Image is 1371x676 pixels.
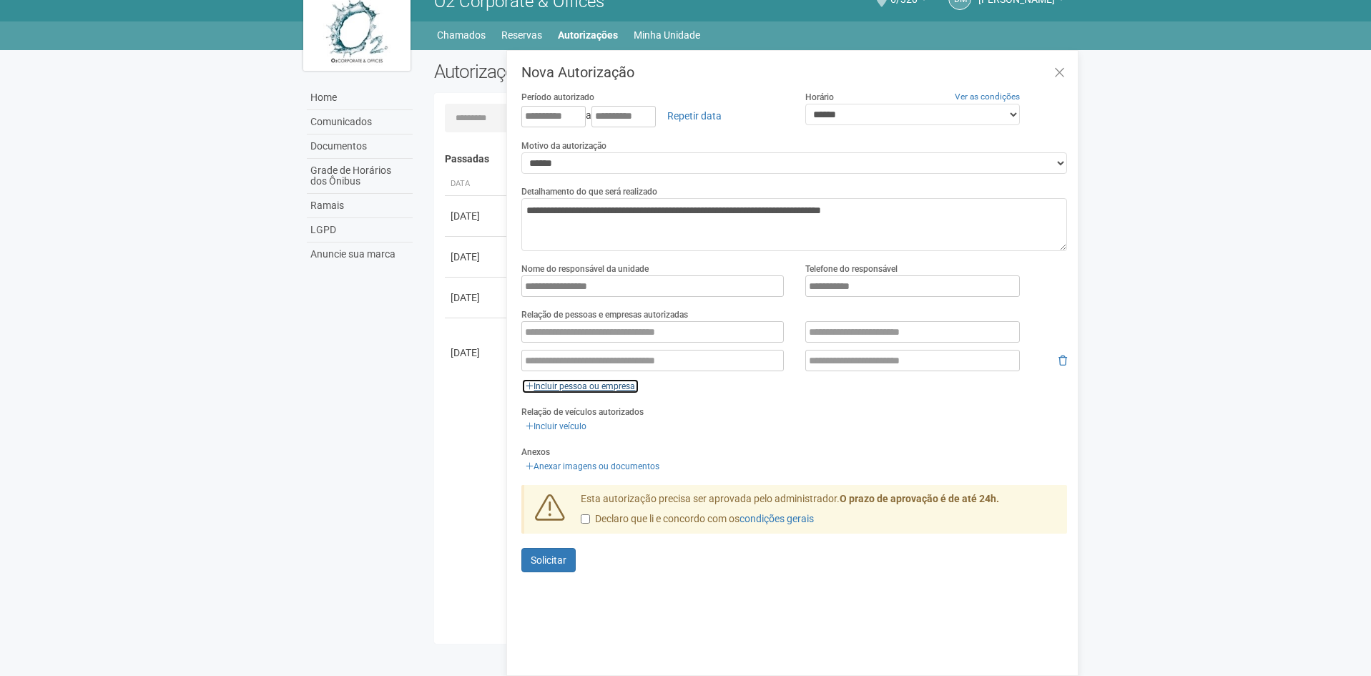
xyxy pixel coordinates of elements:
[521,104,784,128] div: a
[805,91,834,104] label: Horário
[521,139,606,152] label: Motivo da autorização
[805,263,898,275] label: Telefone do responsável
[739,513,814,524] a: condições gerais
[1058,356,1067,366] i: Remover
[451,346,503,360] div: [DATE]
[451,209,503,223] div: [DATE]
[521,446,550,459] label: Anexos
[558,25,618,45] a: Autorizações
[451,250,503,264] div: [DATE]
[521,308,688,321] label: Relação de pessoas e empresas autorizadas
[570,492,1068,534] div: Esta autorização precisa ser aprovada pelo administrador.
[445,154,1058,165] h4: Passadas
[531,554,566,566] span: Solicitar
[501,25,542,45] a: Reservas
[521,378,639,394] a: Incluir pessoa ou empresa
[307,218,413,243] a: LGPD
[445,172,509,196] th: Data
[521,418,591,434] a: Incluir veículo
[840,493,999,504] strong: O prazo de aprovação é de até 24h.
[634,25,700,45] a: Minha Unidade
[521,91,594,104] label: Período autorizado
[521,406,644,418] label: Relação de veículos autorizados
[955,92,1020,102] a: Ver as condições
[521,185,657,198] label: Detalhamento do que será realizado
[521,459,664,474] a: Anexar imagens ou documentos
[521,548,576,572] button: Solicitar
[521,263,649,275] label: Nome do responsável da unidade
[521,65,1067,79] h3: Nova Autorização
[581,514,590,524] input: Declaro que li e concordo com oscondições gerais
[307,86,413,110] a: Home
[434,61,740,82] h2: Autorizações
[658,104,731,128] a: Repetir data
[437,25,486,45] a: Chamados
[307,134,413,159] a: Documentos
[307,243,413,266] a: Anuncie sua marca
[307,194,413,218] a: Ramais
[307,159,413,194] a: Grade de Horários dos Ônibus
[451,290,503,305] div: [DATE]
[307,110,413,134] a: Comunicados
[581,512,814,526] label: Declaro que li e concordo com os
